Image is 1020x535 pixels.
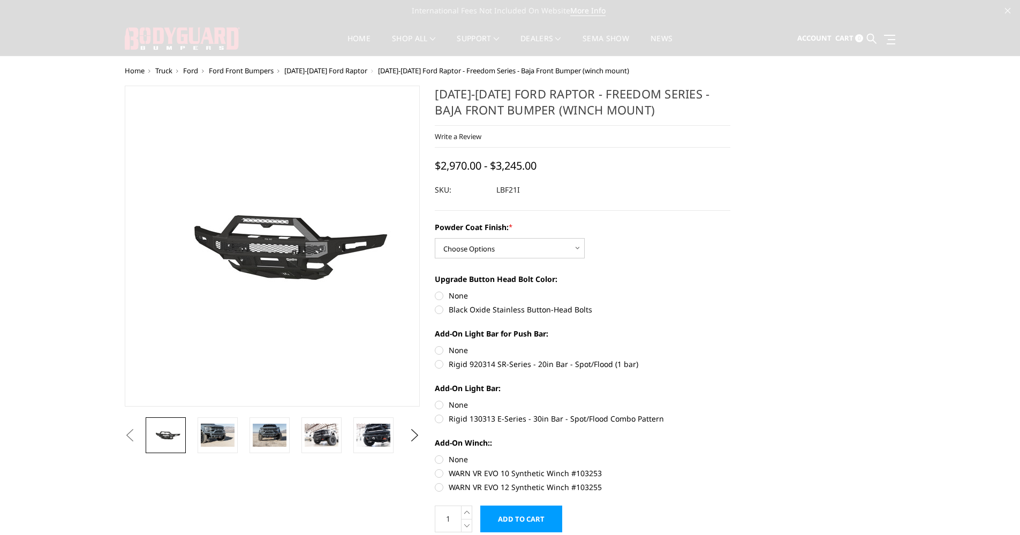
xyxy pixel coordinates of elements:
[435,454,730,465] label: None
[520,35,561,56] a: Dealers
[183,66,198,75] a: Ford
[435,86,730,126] h1: [DATE]-[DATE] Ford Raptor - Freedom Series - Baja Front Bumper (winch mount)
[357,424,390,446] img: 2021-2025 Ford Raptor - Freedom Series - Baja Front Bumper (winch mount)
[435,358,730,370] label: Rigid 920314 SR-Series - 20in Bar - Spot/Flood (1 bar)
[435,290,730,301] label: None
[435,413,730,424] label: Rigid 130313 E-Series - 30in Bar - Spot/Flood Combo Pattern
[406,427,422,444] button: Next
[284,66,367,75] a: [DATE]-[DATE] Ford Raptor
[797,33,832,43] span: Account
[835,24,863,53] a: Cart 0
[155,66,172,75] a: Truck
[583,35,629,56] a: SEMA Show
[835,33,853,43] span: Cart
[797,24,832,53] a: Account
[651,35,673,56] a: News
[457,35,499,56] a: Support
[435,304,730,315] label: Black Oxide Stainless Button-Head Bolts
[480,506,562,532] input: Add to Cart
[435,180,488,200] dt: SKU:
[209,66,274,75] a: Ford Front Bumpers
[435,481,730,493] label: WARN VR EVO 12 Synthetic Winch #103255
[392,35,435,56] a: shop all
[201,424,235,446] img: 2021-2025 Ford Raptor - Freedom Series - Baja Front Bumper (winch mount)
[125,66,145,75] a: Home
[305,424,338,446] img: 2021-2025 Ford Raptor - Freedom Series - Baja Front Bumper (winch mount)
[435,383,730,394] label: Add-On Light Bar:
[347,35,371,56] a: Home
[496,180,520,200] dd: LBF21I
[435,132,481,141] a: Write a Review
[122,427,138,444] button: Previous
[435,221,730,233] label: Powder Coat Finish:
[435,437,730,448] label: Add-On Winch::
[435,399,730,410] label: None
[378,66,629,75] span: [DATE]-[DATE] Ford Raptor - Freedom Series - Baja Front Bumper (winch mount)
[125,27,240,50] img: BODYGUARD BUMPERS
[855,34,863,42] span: 0
[435,158,537,173] span: $2,970.00 - $3,245.00
[435,328,730,339] label: Add-On Light Bar for Push Bar:
[253,424,286,446] img: 2021-2025 Ford Raptor - Freedom Series - Baja Front Bumper (winch mount)
[435,273,730,285] label: Upgrade Button Head Bolt Color:
[435,468,730,479] label: WARN VR EVO 10 Synthetic Winch #103253
[125,86,420,407] a: 2021-2025 Ford Raptor - Freedom Series - Baja Front Bumper (winch mount)
[570,5,606,16] a: More Info
[435,345,730,356] label: None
